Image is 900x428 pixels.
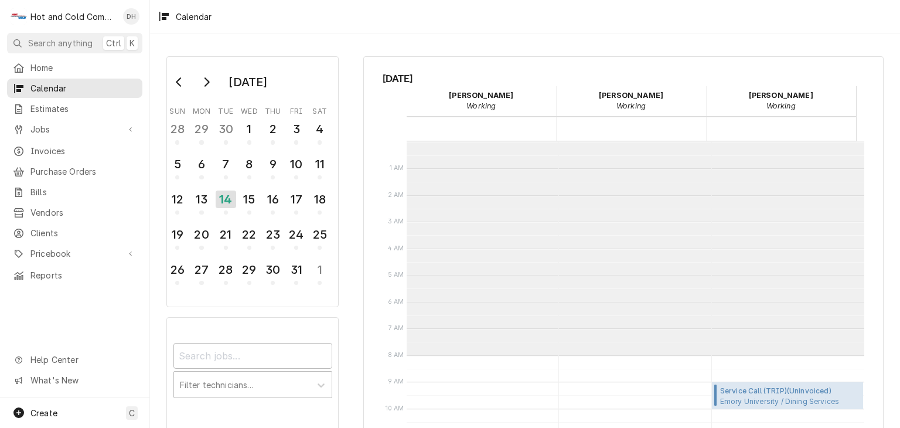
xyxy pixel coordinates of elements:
span: Pricebook [30,247,119,260]
div: Service Call (TRIP)(Uninvoiced)Emory University / Dining ServicesChemistry Building (snack shop) ... [712,382,863,409]
div: 14 [216,191,236,208]
div: [DATE] [224,72,271,92]
div: 26 [168,261,186,278]
a: Go to What's New [7,371,142,390]
th: Saturday [308,103,332,117]
div: 2 [264,120,282,138]
span: Service Call (TRIP) ( Uninvoiced ) [720,386,860,396]
a: Purchase Orders [7,162,142,181]
span: 9 AM [385,377,407,386]
div: 3 [287,120,305,138]
div: Hot and Cold Commercial Kitchens, Inc. [30,11,117,23]
div: 1 [240,120,258,138]
a: Clients [7,223,142,243]
div: 25 [311,226,329,243]
strong: [PERSON_NAME] [749,91,813,100]
span: 1 AM [387,164,407,173]
div: 8 [240,155,258,173]
div: H [11,8,27,25]
div: DH [123,8,139,25]
a: Home [7,58,142,77]
div: 7 [217,155,235,173]
span: Help Center [30,354,135,366]
div: 28 [217,261,235,278]
button: Go to next month [195,73,218,91]
span: Vendors [30,206,137,219]
div: 19 [168,226,186,243]
div: 12 [168,191,186,208]
span: 4 AM [385,244,407,253]
span: Purchase Orders [30,165,137,178]
div: 10 [287,155,305,173]
span: [DATE] [383,71,865,86]
span: Ctrl [106,37,121,49]
div: 5 [168,155,186,173]
input: Search jobs... [173,343,332,369]
div: Calendar Day Picker [166,56,339,307]
span: Estimates [30,103,137,115]
div: 21 [217,226,235,243]
span: Calendar [30,82,137,94]
span: Reports [30,269,137,281]
span: Jobs [30,123,119,135]
a: Reports [7,266,142,285]
a: Go to Pricebook [7,244,142,263]
span: 3 AM [385,217,407,226]
a: Go to Jobs [7,120,142,139]
th: Sunday [166,103,189,117]
div: 16 [264,191,282,208]
span: 2 AM [385,191,407,200]
span: What's New [30,374,135,386]
a: Invoices [7,141,142,161]
div: 27 [192,261,210,278]
a: Go to Help Center [7,350,142,369]
div: 30 [217,120,235,138]
th: Monday [189,103,214,117]
em: Working [466,101,496,110]
a: Vendors [7,203,142,222]
div: 13 [192,191,210,208]
div: Daryl Harris - Working [407,86,557,116]
span: K [129,37,135,49]
th: Tuesday [214,103,237,117]
div: 24 [287,226,305,243]
strong: [PERSON_NAME] [599,91,663,100]
span: Search anything [28,37,93,49]
span: 5 AM [385,270,407,280]
span: Bills [30,186,137,198]
div: 29 [192,120,210,138]
div: Daryl Harris's Avatar [123,8,139,25]
div: 17 [287,191,305,208]
div: 23 [264,226,282,243]
div: Hot and Cold Commercial Kitchens, Inc.'s Avatar [11,8,27,25]
a: Bills [7,182,142,202]
div: Calendar Filters [173,332,332,410]
div: 20 [192,226,210,243]
div: 1 [311,261,329,278]
span: 6 AM [385,297,407,307]
em: Working [616,101,646,110]
div: 11 [311,155,329,173]
div: [Service] Service Call (TRIP) Emory University / Dining Services Chemistry Building (snack shop) ... [712,382,863,409]
span: 7 AM [386,324,407,333]
span: Clients [30,227,137,239]
div: Jason Thomason - Working [706,86,856,116]
button: Go to previous month [168,73,191,91]
span: C [129,407,135,419]
span: Emory University / Dining Services Chemistry Building (snack shop) / [GEOGRAPHIC_DATA] [720,396,860,406]
div: David Harris - Working [556,86,706,116]
th: Wednesday [237,103,261,117]
button: Search anythingCtrlK [7,33,142,53]
div: 30 [264,261,282,278]
div: 9 [264,155,282,173]
div: 6 [192,155,210,173]
div: 18 [311,191,329,208]
span: 10 AM [383,404,407,413]
span: Create [30,408,57,418]
th: Friday [285,103,308,117]
span: Invoices [30,145,137,157]
a: Calendar [7,79,142,98]
span: 8 AM [385,351,407,360]
div: 15 [240,191,258,208]
em: Working [766,101,796,110]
